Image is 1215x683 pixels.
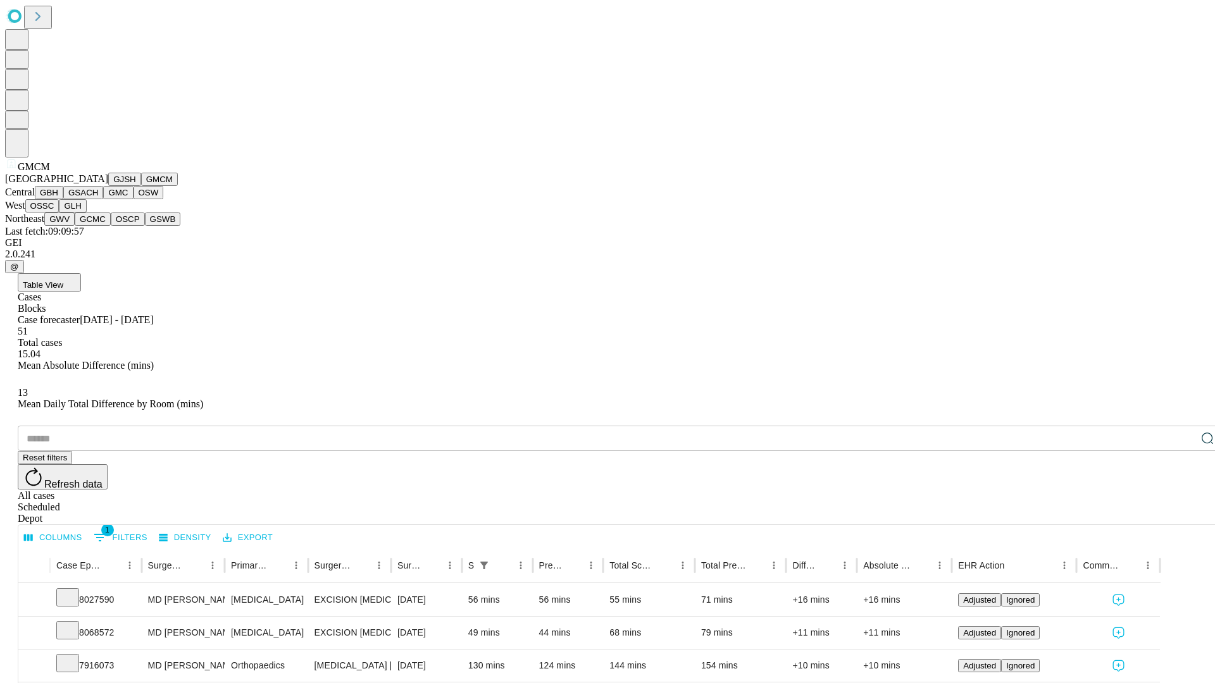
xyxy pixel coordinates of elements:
button: OSCP [111,212,145,226]
span: Reset filters [23,453,67,462]
button: Sort [1006,557,1023,574]
div: MD [PERSON_NAME] [PERSON_NAME] [148,649,218,682]
div: EXCISION [MEDICAL_DATA] LESION EXCEPT [MEDICAL_DATA] TRUNK ETC 3.1 TO 4 CM [315,617,385,649]
button: Ignored [1001,626,1040,639]
span: Adjusted [963,628,996,637]
span: GMCM [18,161,50,172]
div: Primary Service [231,560,268,570]
span: Ignored [1006,595,1035,605]
button: Menu [765,557,783,574]
button: Menu [204,557,221,574]
button: Table View [18,273,81,292]
div: 2.0.241 [5,249,1210,260]
div: 56 mins [539,584,597,616]
span: Ignored [1006,628,1035,637]
button: GMCM [141,173,178,186]
div: 68 mins [609,617,688,649]
div: Case Epic Id [56,560,102,570]
button: Menu [836,557,854,574]
span: Adjusted [963,661,996,670]
div: Predicted In Room Duration [539,560,564,570]
button: GLH [59,199,86,212]
button: Expand [25,622,44,644]
button: Sort [564,557,582,574]
span: Ignored [1006,661,1035,670]
span: Northeast [5,213,44,224]
button: Menu [582,557,600,574]
span: 15.04 [18,348,40,359]
button: Adjusted [958,593,1001,606]
button: Sort [352,557,370,574]
button: Adjusted [958,659,1001,672]
div: MD [PERSON_NAME] [PERSON_NAME] [148,584,218,616]
div: [DATE] [397,584,456,616]
div: Surgeon Name [148,560,185,570]
div: [MEDICAL_DATA] [231,584,301,616]
div: Absolute Difference [863,560,912,570]
span: 1 [101,524,114,536]
div: EHR Action [958,560,1004,570]
div: Surgery Date [397,560,422,570]
span: West [5,200,25,211]
div: Orthopaedics [231,649,301,682]
button: Adjusted [958,626,1001,639]
button: Expand [25,655,44,677]
button: Sort [656,557,674,574]
div: [MEDICAL_DATA] [231,617,301,649]
div: Difference [792,560,817,570]
div: 71 mins [701,584,780,616]
div: 56 mins [468,584,526,616]
button: Density [156,528,215,548]
span: Last fetch: 09:09:57 [5,226,84,237]
button: Menu [370,557,388,574]
div: [DATE] [397,649,456,682]
button: Sort [818,557,836,574]
span: Total cases [18,337,62,348]
div: 55 mins [609,584,688,616]
button: Menu [1139,557,1157,574]
div: 49 mins [468,617,526,649]
button: Export [220,528,276,548]
span: @ [10,262,19,271]
div: 79 mins [701,617,780,649]
span: Central [5,187,35,197]
div: +10 mins [863,649,945,682]
div: [MEDICAL_DATA] [MEDICAL_DATA] [315,649,385,682]
button: Menu [121,557,139,574]
div: +16 mins [792,584,850,616]
div: 124 mins [539,649,597,682]
button: Reset filters [18,451,72,464]
button: GSWB [145,212,181,226]
span: Mean Absolute Difference (mins) [18,360,154,371]
div: 1 active filter [475,557,493,574]
button: Menu [1056,557,1073,574]
div: Total Scheduled Duration [609,560,655,570]
button: Sort [913,557,931,574]
span: [GEOGRAPHIC_DATA] [5,173,108,184]
button: GCMC [75,212,111,226]
div: 130 mins [468,649,526,682]
div: MD [PERSON_NAME] [PERSON_NAME] [148,617,218,649]
span: 51 [18,326,28,336]
button: Sort [103,557,121,574]
span: [DATE] - [DATE] [80,314,153,325]
button: Expand [25,589,44,612]
div: +11 mins [792,617,850,649]
span: Mean Daily Total Difference by Room (mins) [18,398,203,409]
button: Sort [186,557,204,574]
div: EXCISION [MEDICAL_DATA] LESION EXCEPT [MEDICAL_DATA] TRUNK ETC 3.1 TO 4 CM [315,584,385,616]
div: +16 mins [863,584,945,616]
button: Sort [747,557,765,574]
button: Sort [423,557,441,574]
button: OSW [134,186,164,199]
button: Menu [441,557,459,574]
div: 8068572 [56,617,135,649]
button: Menu [674,557,692,574]
div: Total Predicted Duration [701,560,747,570]
button: GBH [35,186,63,199]
div: 154 mins [701,649,780,682]
div: 8027590 [56,584,135,616]
button: GWV [44,212,75,226]
button: Ignored [1001,593,1040,606]
span: Adjusted [963,595,996,605]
